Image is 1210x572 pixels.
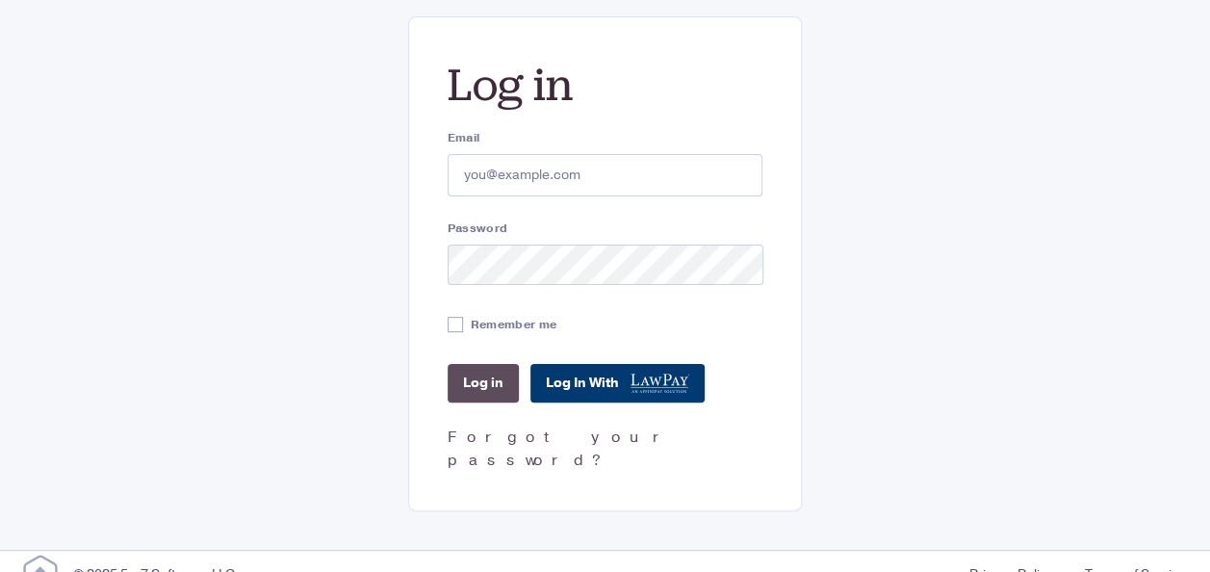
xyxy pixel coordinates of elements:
label: Password [448,220,763,237]
input: Log in [448,364,519,403]
label: Remember me [471,316,556,333]
input: you@example.com [448,154,763,196]
label: Email [448,129,763,146]
a: Forgot your password? [448,427,675,471]
a: Log In With [530,364,705,403]
h2: Log in [448,56,763,114]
